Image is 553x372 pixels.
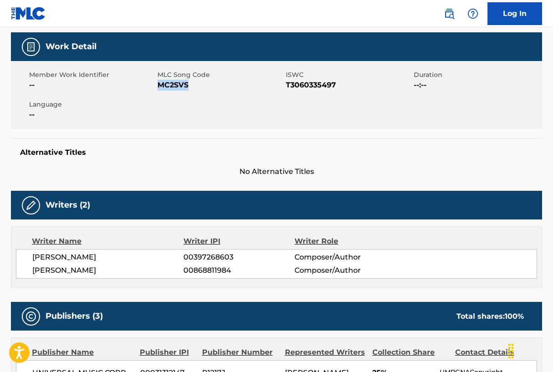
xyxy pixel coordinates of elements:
[464,5,482,23] div: Help
[140,347,195,358] div: Publisher IPI
[157,80,284,91] span: MC2SVS
[29,100,155,109] span: Language
[11,7,46,20] img: MLC Logo
[505,312,524,321] span: 100 %
[25,311,36,322] img: Publishers
[294,252,396,263] span: Composer/Author
[294,265,396,276] span: Composer/Author
[20,148,533,157] h5: Alternative Titles
[457,311,524,322] div: Total shares:
[444,8,455,19] img: search
[29,109,155,120] span: --
[46,41,96,52] h5: Work Detail
[46,200,90,210] h5: Writers (2)
[467,8,478,19] img: help
[285,347,366,358] div: Represented Writers
[25,200,36,211] img: Writers
[440,5,458,23] a: Public Search
[286,70,412,80] span: ISWC
[157,70,284,80] span: MLC Song Code
[507,328,553,372] iframe: Chat Widget
[286,80,412,91] span: T3060335497
[25,41,36,52] img: Work Detail
[487,2,542,25] a: Log In
[294,236,396,247] div: Writer Role
[183,252,294,263] span: 00397268603
[504,337,518,365] div: Drag
[414,80,540,91] span: --:--
[183,265,294,276] span: 00868811984
[29,70,155,80] span: Member Work Identifier
[32,252,183,263] span: [PERSON_NAME]
[29,80,155,91] span: --
[46,311,103,321] h5: Publishers (3)
[414,70,540,80] span: Duration
[32,236,183,247] div: Writer Name
[32,265,183,276] span: [PERSON_NAME]
[32,347,133,358] div: Publisher Name
[11,166,542,177] span: No Alternative Titles
[202,347,278,358] div: Publisher Number
[455,347,531,358] div: Contact Details
[183,236,294,247] div: Writer IPI
[372,347,448,358] div: Collection Share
